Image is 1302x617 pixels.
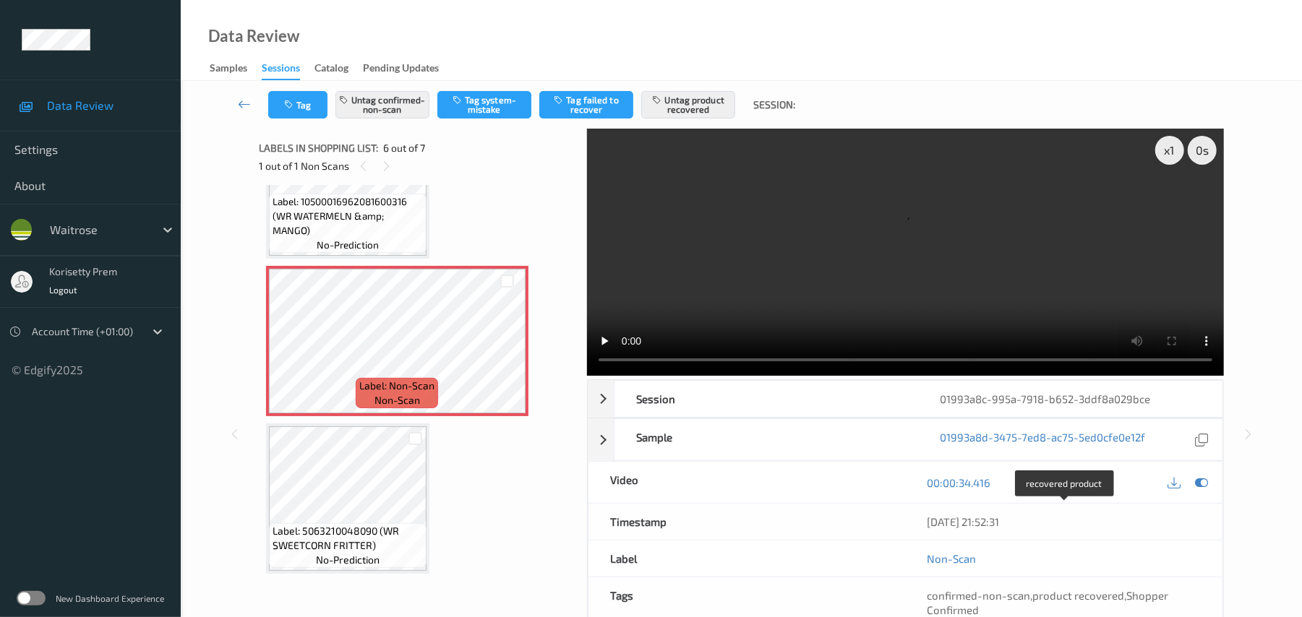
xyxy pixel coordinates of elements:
div: x 1 [1155,136,1184,165]
span: Label: Non-Scan [359,379,434,393]
div: Pending Updates [363,61,439,79]
div: Sessions [262,61,300,80]
div: Sample01993a8d-3475-7ed8-ac75-5ed0cfe0e12f [588,418,1223,461]
a: Non-Scan [928,551,977,566]
a: Pending Updates [363,59,453,79]
span: product recovered [1033,589,1125,602]
div: 01993a8c-995a-7918-b652-3ddf8a029bce [919,381,1223,417]
div: Video [588,462,905,503]
button: Untag confirmed-non-scan [335,91,429,118]
a: Samples [210,59,262,79]
div: Label [588,540,905,577]
span: Label: 5063210048090 (WR SWEETCORN FRITTER) [273,524,423,553]
div: 1 out of 1 Non Scans [259,157,577,175]
a: Catalog [314,59,363,79]
span: no-prediction [317,238,379,252]
span: Label: 10500016962081600316 (WR WATERMELN &amp; MANGO) [273,194,423,238]
button: Tag failed to recover [539,91,633,118]
span: 6 out of 7 [383,141,425,155]
span: Labels in shopping list: [259,141,378,155]
div: Session01993a8c-995a-7918-b652-3ddf8a029bce [588,380,1223,418]
div: 0 s [1188,136,1217,165]
a: 01993a8d-3475-7ed8-ac75-5ed0cfe0e12f [941,430,1146,449]
span: Shopper Confirmed [928,589,1169,616]
button: Untag product recovered [641,91,735,118]
a: 00:00:34.416 [928,475,991,490]
div: Samples [210,61,247,79]
div: Data Review [208,29,299,43]
button: Tag [268,91,327,118]
span: Session: [753,98,795,112]
button: Tag system-mistake [437,91,531,118]
div: Sample [614,419,919,460]
span: non-scan [374,393,420,407]
a: Sessions [262,59,314,80]
div: [DATE] 21:52:31 [928,514,1201,529]
div: Timestamp [588,504,905,540]
div: Session [614,381,919,417]
span: confirmed-non-scan [928,589,1031,602]
div: Catalog [314,61,348,79]
span: no-prediction [316,553,380,567]
span: , , [928,589,1169,616]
